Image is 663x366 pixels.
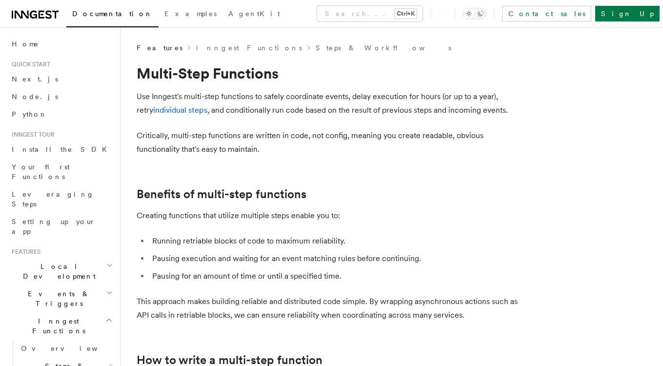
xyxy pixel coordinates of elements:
[12,218,96,235] span: Setting up your app
[12,145,113,153] span: Install the SDK
[8,88,115,105] a: Node.js
[137,295,527,322] p: This approach makes building reliable and distributed code simple. By wrapping asynchronous actio...
[12,39,39,49] span: Home
[196,43,302,53] a: Inngest Functions
[502,6,591,21] a: Contact sales
[12,110,47,118] span: Python
[159,3,222,26] a: Examples
[8,158,115,185] a: Your first Functions
[72,10,153,18] span: Documentation
[137,129,527,156] p: Critically, multi-step functions are written in code, not config, meaning you create readable, ob...
[222,3,286,26] a: AgentKit
[8,258,115,285] button: Local Development
[137,43,182,53] span: Features
[8,262,106,281] span: Local Development
[149,252,527,265] li: Pausing execution and waiting for an event matching rules before continuing.
[66,3,159,27] a: Documentation
[8,316,105,336] span: Inngest Functions
[8,312,115,340] button: Inngest Functions
[8,185,115,213] a: Leveraging Steps
[12,190,94,208] span: Leveraging Steps
[137,64,527,82] h1: Multi-Step Functions
[12,75,58,83] span: Next.js
[8,35,115,53] a: Home
[316,43,451,53] a: Steps & Workflows
[317,6,422,21] button: Search...Ctrl+K
[149,269,527,283] li: Pausing for an amount of time or until a specified time.
[8,248,40,256] span: Features
[8,141,115,158] a: Install the SDK
[228,10,280,18] span: AgentKit
[153,105,207,115] a: individual steps
[595,6,660,21] a: Sign Up
[137,90,527,117] p: Use Inngest's multi-step functions to safely coordinate events, delay execution for hours (or up ...
[137,187,306,201] a: Benefits of multi-step functions
[21,345,121,352] span: Overview
[17,340,115,357] a: Overview
[8,289,106,308] span: Events & Triggers
[164,10,217,18] span: Examples
[8,70,115,88] a: Next.js
[149,234,527,248] li: Running retriable blocks of code to maximum reliability.
[12,93,58,101] span: Node.js
[12,163,70,181] span: Your first Functions
[395,9,417,19] kbd: Ctrl+K
[8,105,115,123] a: Python
[137,209,527,223] p: Creating functions that utilize multiple steps enable you to:
[8,213,115,240] a: Setting up your app
[8,61,50,68] span: Quick start
[8,285,115,312] button: Events & Triggers
[463,8,486,20] button: Toggle dark mode
[8,131,55,139] span: Inngest tour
